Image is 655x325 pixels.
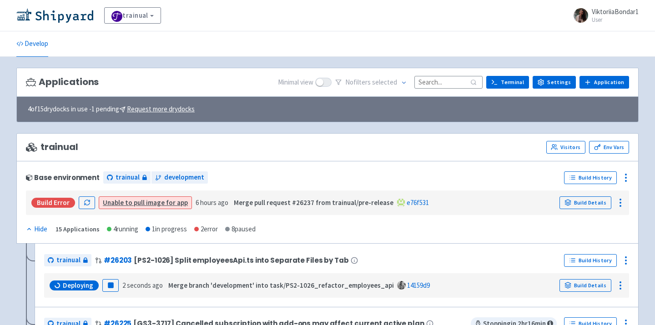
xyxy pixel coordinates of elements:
span: selected [372,78,397,86]
div: 2 error [194,224,218,235]
div: Hide [26,224,47,235]
button: Hide [26,224,48,235]
a: e76f531 [407,198,429,207]
a: 14159d9 [407,281,430,290]
div: 15 Applications [55,224,100,235]
a: Build Details [559,196,611,209]
a: Unable to pull image for app [103,198,188,207]
div: Base environment [26,174,100,181]
span: No filter s [345,77,397,88]
time: 6 hours ago [196,198,228,207]
input: Search... [414,76,483,88]
div: 8 paused [225,224,256,235]
span: development [164,172,204,183]
span: trainual [56,255,81,265]
strong: Merge branch 'development' into task/PS2-1026_refactor_employees_api [168,281,394,290]
small: User [592,17,639,23]
a: #26203 [104,255,132,265]
a: ViktoriiaBondar1 User [568,8,639,23]
a: Build History [564,254,617,267]
u: Request more drydocks [127,105,195,113]
a: Terminal [486,76,529,89]
a: trainual [44,254,91,266]
a: Settings [533,76,576,89]
a: trainual [104,7,161,24]
a: Build History [564,171,617,184]
a: development [151,171,208,184]
strong: Merge pull request #26237 from trainual/pre-release [234,198,393,207]
a: Build Details [559,279,611,292]
span: Minimal view [278,77,313,88]
a: Develop [16,31,48,57]
span: [PS2-1026] Split employeesApi.ts into Separate Files by Tab [134,256,348,264]
span: trainual [116,172,140,183]
div: 4 running [107,224,138,235]
a: trainual [103,171,151,184]
img: Shipyard logo [16,8,93,23]
h3: Applications [26,77,99,87]
button: Pause [102,279,119,292]
a: Application [579,76,629,89]
span: ViktoriiaBondar1 [592,7,639,16]
span: 4 of 15 drydocks in use - 1 pending [28,104,195,115]
a: Visitors [546,141,585,154]
time: 2 seconds ago [122,281,163,290]
div: Build Error [31,198,75,208]
span: Deploying [63,281,93,290]
a: Env Vars [589,141,629,154]
span: trainual [26,142,78,152]
div: 1 in progress [146,224,187,235]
